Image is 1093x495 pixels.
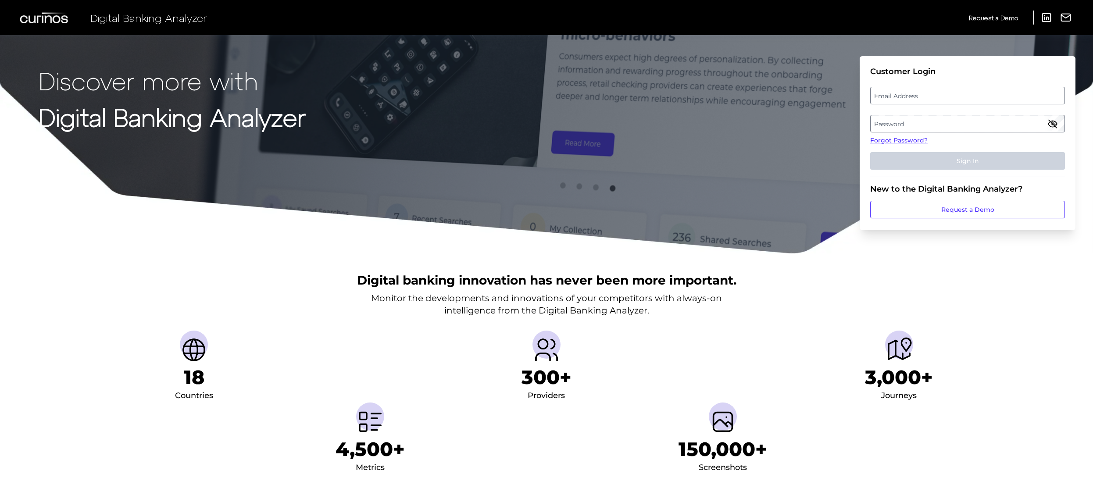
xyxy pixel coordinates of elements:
span: Request a Demo [969,14,1018,21]
img: Journeys [885,336,913,364]
span: Digital Banking Analyzer [90,11,207,24]
a: Forgot Password? [870,136,1065,145]
a: Request a Demo [969,11,1018,25]
p: Monitor the developments and innovations of your competitors with always-on intelligence from the... [371,292,722,317]
div: Providers [528,389,565,403]
div: Screenshots [699,461,747,475]
button: Sign In [870,152,1065,170]
img: Metrics [356,408,384,436]
img: Countries [180,336,208,364]
h1: 150,000+ [679,438,767,461]
h1: 300+ [521,366,572,389]
strong: Digital Banking Analyzer [39,102,306,132]
div: Customer Login [870,67,1065,76]
label: Password [871,116,1064,132]
a: Request a Demo [870,201,1065,218]
h2: Digital banking innovation has never been more important. [357,272,736,288]
div: New to the Digital Banking Analyzer? [870,184,1065,194]
h1: 3,000+ [865,366,933,389]
img: Screenshots [709,408,737,436]
img: Curinos [20,12,69,23]
div: Countries [175,389,213,403]
h1: 4,500+ [336,438,405,461]
div: Journeys [881,389,917,403]
h1: 18 [184,366,204,389]
img: Providers [532,336,561,364]
p: Discover more with [39,67,306,94]
div: Metrics [356,461,385,475]
label: Email Address [871,88,1064,103]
